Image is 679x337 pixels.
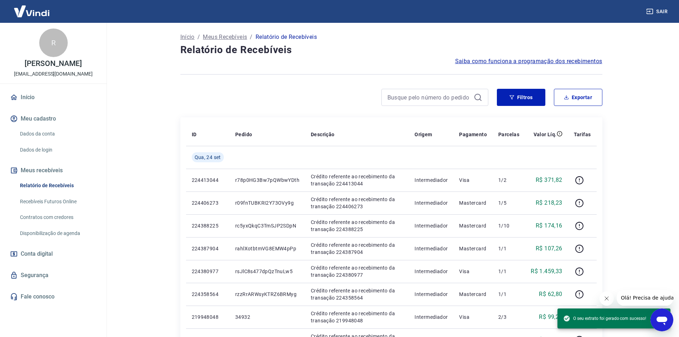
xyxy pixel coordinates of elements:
p: Intermediador [415,199,448,206]
p: 224380977 [192,268,224,275]
p: R$ 174,16 [536,221,562,230]
p: Crédito referente ao recebimento da transação 224413044 [311,173,403,187]
p: / [250,33,252,41]
p: Visa [459,268,487,275]
p: Parcelas [498,131,519,138]
p: Crédito referente ao recebimento da transação 219948048 [311,310,403,324]
p: 2/3 [498,313,519,321]
input: Busque pelo número do pedido [387,92,471,103]
a: Disponibilização de agenda [17,226,98,241]
p: R$ 1.459,33 [531,267,562,276]
div: R [39,29,68,57]
a: Início [180,33,195,41]
p: r09fnTUBKRI2Y73OVy9g [235,199,299,206]
span: Olá! Precisa de ajuda? [4,5,60,11]
p: Intermediador [415,177,448,184]
img: Vindi [9,0,55,22]
p: Visa [459,313,487,321]
p: 224406273 [192,199,224,206]
p: 1/1 [498,291,519,298]
button: Exportar [554,89,602,106]
p: 219948048 [192,313,224,321]
p: Relatório de Recebíveis [256,33,317,41]
p: Intermediador [415,313,448,321]
p: R$ 371,82 [536,176,562,184]
p: Valor Líq. [534,131,557,138]
h4: Relatório de Recebíveis [180,43,602,57]
button: Sair [645,5,670,18]
p: Intermediador [415,245,448,252]
p: Pedido [235,131,252,138]
button: Meus recebíveis [9,163,98,178]
a: Dados da conta [17,127,98,141]
p: 34932 [235,313,299,321]
p: R$ 99,25 [539,313,562,321]
p: Pagamento [459,131,487,138]
p: Mastercard [459,291,487,298]
p: Mastercard [459,199,487,206]
p: rzzRrARWsyKTRZ6BRMyg [235,291,299,298]
a: Meus Recebíveis [203,33,247,41]
p: 1/2 [498,177,519,184]
a: Conta digital [9,246,98,262]
a: Fale conosco [9,289,98,305]
p: Crédito referente ao recebimento da transação 224358564 [311,287,403,301]
p: Crédito referente ao recebimento da transação 224387904 [311,241,403,256]
p: / [197,33,200,41]
p: Crédito referente ao recebimento da transação 224406273 [311,196,403,210]
p: rsJlC8s477dpQzTnuLw5 [235,268,299,275]
p: [PERSON_NAME] [25,60,82,67]
p: rahlXotbtmVG8EMW4pPp [235,245,299,252]
button: Filtros [497,89,545,106]
iframe: Botão para abrir a janela de mensagens [650,308,673,331]
p: 1/10 [498,222,519,229]
p: Intermediador [415,222,448,229]
p: Crédito referente ao recebimento da transação 224380977 [311,264,403,279]
iframe: Fechar mensagem [600,291,614,306]
p: 224413044 [192,177,224,184]
p: Mastercard [459,222,487,229]
a: Segurança [9,267,98,283]
p: Intermediador [415,291,448,298]
p: Tarifas [574,131,591,138]
p: rc5yxQkqC3TmSJP2SDpN [235,222,299,229]
p: Origem [415,131,432,138]
p: 1/1 [498,268,519,275]
p: [EMAIL_ADDRESS][DOMAIN_NAME] [14,70,93,78]
button: Meu cadastro [9,111,98,127]
a: Início [9,90,98,105]
p: 1/5 [498,199,519,206]
p: R$ 218,23 [536,199,562,207]
p: ID [192,131,197,138]
a: Recebíveis Futuros Online [17,194,98,209]
p: Crédito referente ao recebimento da transação 224388225 [311,219,403,233]
p: r78p0HG3Bw7pQWbwYDth [235,177,299,184]
p: 224388225 [192,222,224,229]
p: Intermediador [415,268,448,275]
span: Conta digital [21,249,53,259]
p: Descrição [311,131,335,138]
a: Saiba como funciona a programação dos recebimentos [455,57,602,66]
p: 224358564 [192,291,224,298]
iframe: Mensagem da empresa [617,290,673,306]
p: 1/1 [498,245,519,252]
p: Visa [459,177,487,184]
a: Contratos com credores [17,210,98,225]
span: Qua, 24 set [195,154,221,161]
p: R$ 62,80 [539,290,562,298]
a: Relatório de Recebíveis [17,178,98,193]
a: Dados de login [17,143,98,157]
p: Mastercard [459,245,487,252]
p: R$ 107,26 [536,244,562,253]
p: 224387904 [192,245,224,252]
span: O seu extrato foi gerado com sucesso! [563,315,646,322]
